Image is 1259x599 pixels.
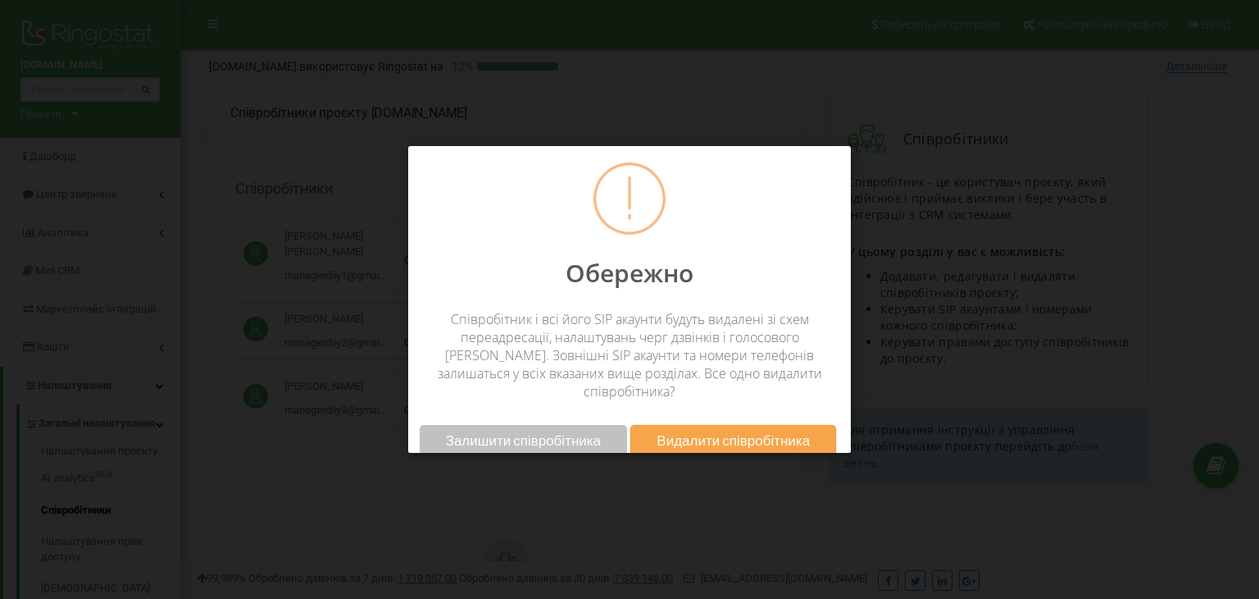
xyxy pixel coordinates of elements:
span: Видалити співробітника [657,432,810,449]
span: Обережно [566,256,693,290]
span: Залишити співробітника [446,432,601,449]
button: Залишити співробітника [420,425,627,455]
span: Співробітник і всі його SIP акаунти будуть видалені зі схем переадресації, налаштувань черг дзвін... [438,310,822,400]
button: Видалити співробітника [630,425,836,455]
